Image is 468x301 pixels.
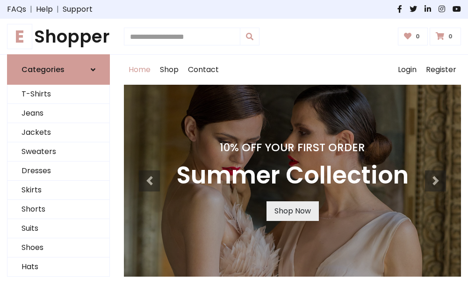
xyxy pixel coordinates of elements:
a: Shorts [7,200,109,219]
a: Shoes [7,238,109,257]
span: | [26,4,36,15]
a: Categories [7,54,110,85]
span: 0 [413,32,422,41]
a: 0 [430,28,461,45]
a: T-Shirts [7,85,109,104]
span: 0 [446,32,455,41]
a: EShopper [7,26,110,47]
h6: Categories [22,65,65,74]
a: Login [393,55,421,85]
h3: Summer Collection [176,162,409,190]
a: Jackets [7,123,109,142]
span: E [7,24,32,49]
a: Hats [7,257,109,277]
a: Shop Now [266,201,319,221]
a: Help [36,4,53,15]
h4: 10% Off Your First Order [176,141,409,154]
a: Jeans [7,104,109,123]
a: Contact [183,55,223,85]
a: Skirts [7,181,109,200]
a: Home [124,55,155,85]
a: FAQs [7,4,26,15]
a: 0 [398,28,428,45]
a: Support [63,4,93,15]
a: Sweaters [7,142,109,162]
span: | [53,4,63,15]
a: Dresses [7,162,109,181]
a: Suits [7,219,109,238]
a: Register [421,55,461,85]
h1: Shopper [7,26,110,47]
a: Shop [155,55,183,85]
